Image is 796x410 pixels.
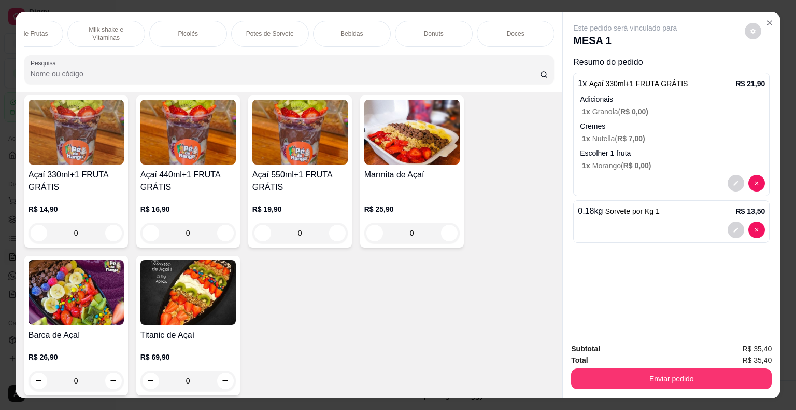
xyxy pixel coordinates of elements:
[140,352,236,362] p: R$ 69,90
[571,356,588,364] strong: Total
[742,343,772,354] span: R$ 35,40
[252,100,348,165] img: product-image
[246,30,294,38] p: Potes de Sorvete
[29,100,124,165] img: product-image
[582,161,592,170] span: 1 x
[340,30,363,38] p: Bebidas
[424,30,444,38] p: Donuts
[582,107,592,116] span: 1 x
[742,354,772,366] span: R$ 35,40
[364,169,460,181] h4: Marmita de Açaí
[29,329,124,341] h4: Barca de Açaí
[735,206,765,216] p: R$ 13,50
[364,100,460,165] img: product-image
[29,169,124,194] h4: Açaí 330ml+1 FRUTA GRÁTIS
[605,207,660,215] span: Sorvete por Kg 1
[761,15,778,31] button: Close
[31,59,60,67] label: Pesquisa
[582,133,765,144] p: Nutella (
[76,25,136,42] p: Milk shake e Vitaminas
[582,106,765,117] p: Granola (
[582,134,592,143] span: 1 x
[29,352,124,362] p: R$ 26,90
[573,23,677,33] p: Este pedido será vinculado para
[728,175,744,192] button: decrease-product-quantity
[252,169,348,194] h4: Açaí 550ml+1 FRUTA GRÁTIS
[1,30,48,38] p: Salada de Frutas
[252,204,348,214] p: R$ 19,90
[620,107,648,116] span: R$ 0,00 )
[178,30,198,38] p: Picolés
[571,345,600,353] strong: Subtotal
[580,121,765,131] p: Cremes
[140,204,236,214] p: R$ 16,90
[29,260,124,325] img: product-image
[578,77,688,90] p: 1 x
[578,205,660,217] p: 0.18 kg
[580,148,765,158] p: Escolher 1 fruta
[745,23,761,39] button: decrease-product-quantity
[748,222,765,238] button: decrease-product-quantity
[748,175,765,192] button: decrease-product-quantity
[140,329,236,341] h4: Titanic de Açaí
[140,169,236,194] h4: Açaí 440ml+1 FRUTA GRÁTIS
[580,94,765,104] p: Adicionais
[29,204,124,214] p: R$ 14,90
[31,69,540,79] input: Pesquisa
[140,100,236,165] img: product-image
[364,204,460,214] p: R$ 25,90
[573,33,677,48] p: MESA 1
[140,260,236,325] img: product-image
[623,161,651,170] span: R$ 0,00 )
[617,134,645,143] span: R$ 7,00 )
[589,79,688,88] span: Açaí 330ml+1 FRUTA GRÁTIS
[582,160,765,171] p: Morango (
[728,222,744,238] button: decrease-product-quantity
[571,368,772,389] button: Enviar pedido
[735,78,765,89] p: R$ 21,90
[573,56,770,69] p: Resumo do pedido
[507,30,524,38] p: Doces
